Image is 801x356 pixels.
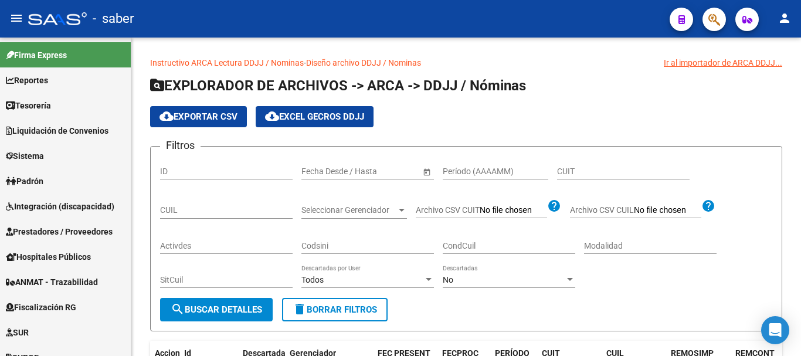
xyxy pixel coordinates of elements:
div: Ir al importador de ARCA DDJJ... [664,56,782,69]
span: EXPLORADOR DE ARCHIVOS -> ARCA -> DDJJ / Nóminas [150,77,526,94]
span: - saber [93,6,134,32]
a: Instructivo ARCA Lectura DDJJ / Nominas [150,58,304,67]
span: Archivo CSV CUIT [416,205,480,215]
span: SUR [6,326,29,339]
span: Seleccionar Gerenciador [301,205,396,215]
span: Archivo CSV CUIL [570,205,634,215]
button: Borrar Filtros [282,298,388,321]
input: Start date [301,167,338,177]
mat-icon: menu [9,11,23,25]
span: Sistema [6,150,44,162]
span: Prestadores / Proveedores [6,225,113,238]
span: EXCEL GECROS DDJJ [265,111,364,122]
button: EXCEL GECROS DDJJ [256,106,374,127]
button: Exportar CSV [150,106,247,127]
mat-icon: delete [293,302,307,316]
h3: Filtros [160,137,201,154]
mat-icon: help [701,199,715,213]
mat-icon: cloud_download [265,109,279,123]
button: Buscar Detalles [160,298,273,321]
span: Padrón [6,175,43,188]
mat-icon: help [547,199,561,213]
span: No [443,275,453,284]
span: Fiscalización RG [6,301,76,314]
span: ANMAT - Trazabilidad [6,276,98,289]
button: Open calendar [420,165,433,178]
span: Todos [301,275,324,284]
input: Archivo CSV CUIL [634,205,701,216]
span: Integración (discapacidad) [6,200,114,213]
input: Archivo CSV CUIT [480,205,547,216]
span: Tesorería [6,99,51,112]
span: Firma Express [6,49,67,62]
a: Diseño archivo DDJJ / Nominas [306,58,421,67]
mat-icon: person [778,11,792,25]
span: Hospitales Públicos [6,250,91,263]
input: End date [348,167,405,177]
span: Buscar Detalles [171,304,262,315]
span: Liquidación de Convenios [6,124,108,137]
p: - [150,56,782,69]
span: Reportes [6,74,48,87]
mat-icon: cloud_download [159,109,174,123]
span: Borrar Filtros [293,304,377,315]
div: Open Intercom Messenger [761,316,789,344]
span: Exportar CSV [159,111,237,122]
mat-icon: search [171,302,185,316]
